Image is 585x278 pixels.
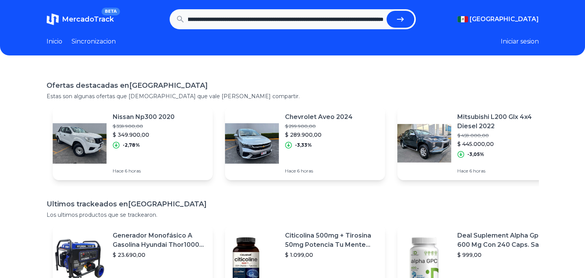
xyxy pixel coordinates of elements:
[457,140,551,148] p: $ 445.000,00
[47,92,539,100] p: Estas son algunas ofertas que [DEMOGRAPHIC_DATA] que vale [PERSON_NAME] compartir.
[295,142,312,148] p: -3,33%
[225,106,385,180] a: Featured imageChevrolet Aveo 2024$ 299.900,00$ 289.900,00-3,33%Hace 6 horas
[113,112,175,122] p: Nissan Np300 2020
[285,123,353,129] p: $ 299.900,00
[457,15,539,24] button: [GEOGRAPHIC_DATA]
[397,116,451,170] img: Featured image
[123,142,140,148] p: -2,78%
[113,231,207,250] p: Generador Monofásico A Gasolina Hyundai Thor10000 P 11.5 Kw
[47,13,59,25] img: MercadoTrack
[285,231,379,250] p: Citicolina 500mg + Tirosina 50mg Potencia Tu Mente (120caps) Sabor Sin Sabor
[285,168,353,174] p: Hace 6 horas
[285,112,353,122] p: Chevrolet Aveo 2024
[102,8,120,15] span: BETA
[47,211,539,219] p: Los ultimos productos que se trackearon.
[470,15,539,24] span: [GEOGRAPHIC_DATA]
[457,168,551,174] p: Hace 6 horas
[72,37,116,46] a: Sincronizacion
[457,231,551,250] p: Deal Suplement Alpha Gpc 600 Mg Con 240 Caps. Salud Cerebral Sabor S/n
[457,132,551,139] p: $ 459.000,00
[467,151,484,157] p: -3,05%
[47,80,539,91] h1: Ofertas destacadas en [GEOGRAPHIC_DATA]
[113,251,207,259] p: $ 23.690,00
[47,199,539,209] h1: Ultimos trackeados en [GEOGRAPHIC_DATA]
[53,106,213,180] a: Featured imageNissan Np300 2020$ 359.900,00$ 349.900,00-2,78%Hace 6 horas
[113,131,175,139] p: $ 349.900,00
[457,16,468,22] img: Mexico
[47,37,62,46] a: Inicio
[285,251,379,259] p: $ 1.099,00
[225,116,279,170] img: Featured image
[53,116,107,170] img: Featured image
[62,15,114,23] span: MercadoTrack
[113,123,175,129] p: $ 359.900,00
[457,112,551,131] p: Mitsubishi L200 Glx 4x4 Diesel 2022
[397,106,557,180] a: Featured imageMitsubishi L200 Glx 4x4 Diesel 2022$ 459.000,00$ 445.000,00-3,05%Hace 6 horas
[47,13,114,25] a: MercadoTrackBETA
[285,131,353,139] p: $ 289.900,00
[501,37,539,46] button: Iniciar sesion
[113,168,175,174] p: Hace 6 horas
[457,251,551,259] p: $ 999,00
